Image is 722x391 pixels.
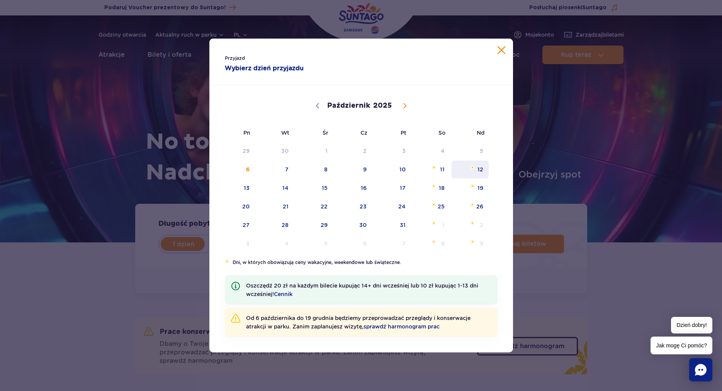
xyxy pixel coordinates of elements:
span: Październik 17, 2025 [373,179,412,197]
span: Październik 18, 2025 [412,179,451,197]
span: Listopad 5, 2025 [295,235,334,252]
span: Wrzesień 30, 2025 [256,142,295,160]
span: Jak mogę Ci pomóc? [651,337,712,354]
span: Październik 16, 2025 [334,179,373,197]
span: Październik 10, 2025 [373,161,412,178]
span: Październik 8, 2025 [295,161,334,178]
span: Październik 2, 2025 [334,142,373,160]
span: Październik 20, 2025 [217,198,256,215]
a: sprawdź harmonogram prac [364,323,440,330]
span: Listopad 2, 2025 [451,216,490,234]
span: Październik 1, 2025 [295,142,334,160]
span: Listopad 9, 2025 [451,235,490,252]
span: Październik 9, 2025 [334,161,373,178]
li: Dni, w których obowiązują ceny wakacyjne, weekendowe lub świąteczne. [225,259,498,266]
span: Śr [295,124,334,142]
a: Cennik [274,291,292,297]
span: Październik 22, 2025 [295,198,334,215]
span: Październik 15, 2025 [295,179,334,197]
span: Cz [334,124,373,142]
span: Wrzesień 29, 2025 [217,142,256,160]
span: Październik 21, 2025 [256,198,295,215]
span: Dzień dobry! [671,317,712,333]
span: Październik 26, 2025 [451,198,490,215]
span: Październik 4, 2025 [412,142,451,160]
span: Listopad 1, 2025 [412,216,451,234]
span: Listopad 4, 2025 [256,235,295,252]
span: Październik 29, 2025 [295,216,334,234]
li: Od 6 października do 19 grudnia będziemy przeprowadzać przeglądy i konserwacje atrakcji w parku. ... [225,308,498,337]
button: Zamknij kalendarz [498,46,505,54]
li: Oszczędź 20 zł na każdym bilecie kupując 14+ dni wcześniej lub 10 zł kupując 1-13 dni wcześniej! [225,275,498,305]
span: Październik 31, 2025 [373,216,412,234]
span: So [412,124,451,142]
span: Przyjazd [225,54,346,62]
span: Październik 30, 2025 [334,216,373,234]
span: Październik 12, 2025 [451,161,490,178]
span: Październik 24, 2025 [373,198,412,215]
span: Październik 7, 2025 [256,161,295,178]
span: Październik 28, 2025 [256,216,295,234]
span: Listopad 6, 2025 [334,235,373,252]
span: Pn [217,124,256,142]
div: Chat [689,358,712,381]
span: Wt [256,124,295,142]
span: Październik 5, 2025 [451,142,490,160]
span: Październik 27, 2025 [217,216,256,234]
span: Październik 19, 2025 [451,179,490,197]
span: Listopad 8, 2025 [412,235,451,252]
span: Październik 6, 2025 [217,161,256,178]
span: Październik 13, 2025 [217,179,256,197]
span: Nd [451,124,490,142]
span: Pt [373,124,412,142]
span: Październik 23, 2025 [334,198,373,215]
strong: Wybierz dzień przyjazdu [225,64,346,73]
span: Październik 25, 2025 [412,198,451,215]
span: Październik 14, 2025 [256,179,295,197]
span: Listopad 3, 2025 [217,235,256,252]
span: Październik 3, 2025 [373,142,412,160]
span: Listopad 7, 2025 [373,235,412,252]
span: Październik 11, 2025 [412,161,451,178]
